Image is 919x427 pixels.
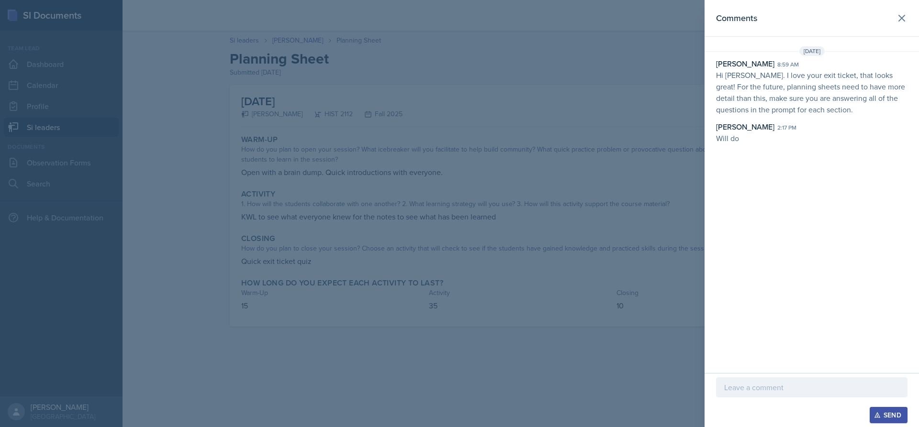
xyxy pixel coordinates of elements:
[777,60,799,69] div: 8:59 am
[716,58,774,69] div: [PERSON_NAME]
[716,11,757,25] h2: Comments
[716,121,774,132] div: [PERSON_NAME]
[799,46,825,56] span: [DATE]
[777,123,796,132] div: 2:17 pm
[716,69,908,115] p: Hi [PERSON_NAME]. I love your exit ticket, that looks great! For the future, planning sheets need...
[876,411,901,419] div: Send
[716,132,908,144] p: Will do
[870,407,908,423] button: Send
